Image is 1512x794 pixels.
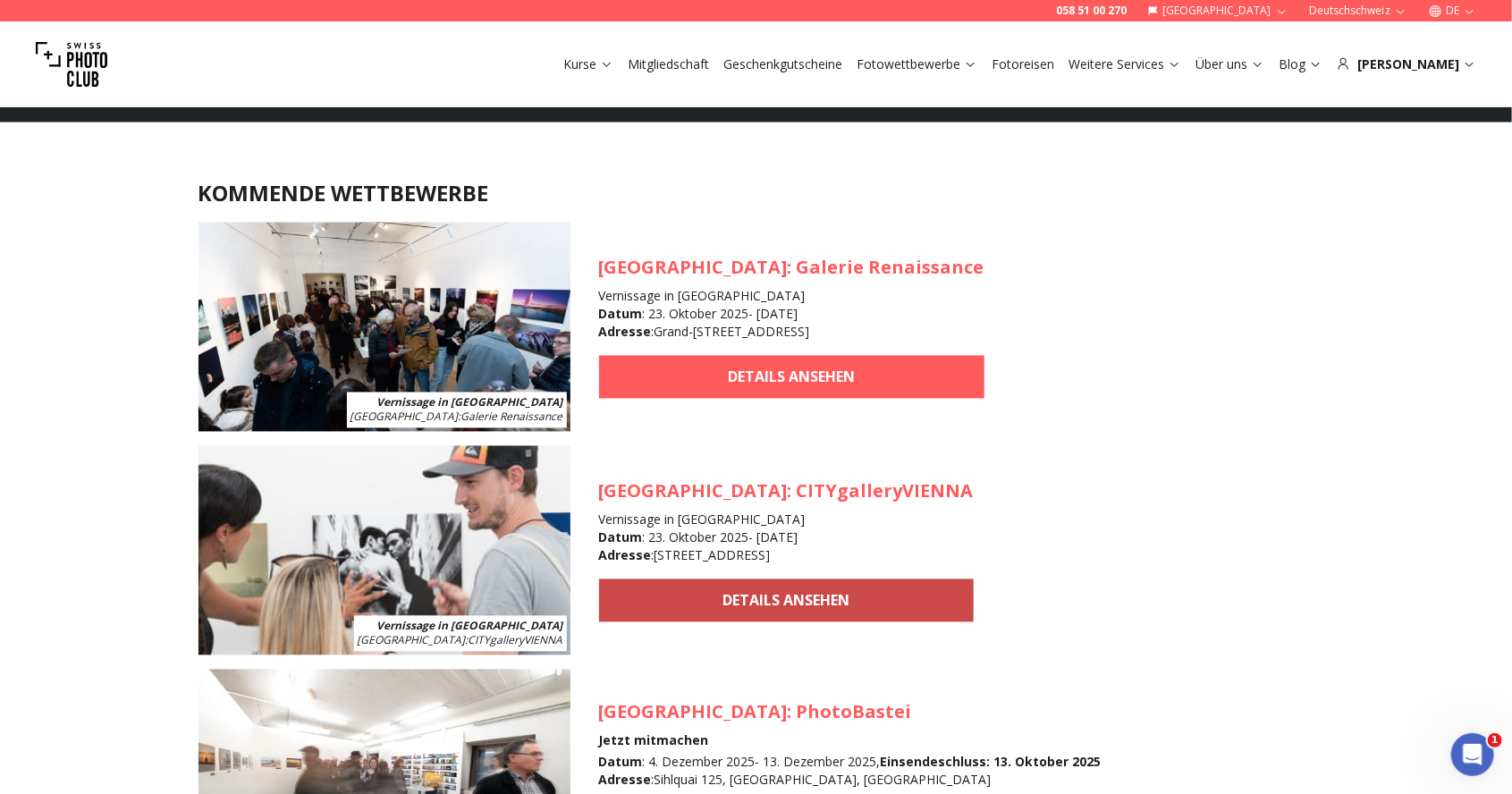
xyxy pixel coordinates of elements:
img: SPC Photo Awards WIEN Oktober 2025 [199,446,570,655]
span: 1 [1488,733,1502,748]
h2: KOMMENDE WETTBEWERBE [199,180,1314,208]
a: Blog [1279,55,1322,73]
button: Mitgliedschaft [621,52,716,77]
span: [GEOGRAPHIC_DATA] [599,256,788,280]
button: Fotoreisen [984,52,1061,77]
b: Datum [599,306,643,323]
b: Datum [599,529,643,546]
span: : CITYgalleryVIENNA [358,633,563,648]
span: [GEOGRAPHIC_DATA] [599,700,788,724]
button: Über uns [1188,52,1271,77]
span: [GEOGRAPHIC_DATA] [351,410,459,425]
h4: Jetzt mitmachen [599,732,1102,750]
h4: Vernissage in [GEOGRAPHIC_DATA] [599,511,974,529]
div: : 23. Oktober 2025 - [DATE] : [STREET_ADDRESS] [599,529,974,565]
button: Kurse [556,52,621,77]
iframe: Intercom live chat [1451,733,1494,776]
b: Adresse [599,772,652,789]
a: 058 51 00 270 [1056,4,1127,18]
img: SPC Photo Awards Geneva: October 2025 [199,223,570,432]
span: [GEOGRAPHIC_DATA] [599,479,788,503]
a: Geschenkgutscheine [723,55,842,73]
a: DETAILS ANSEHEN [599,579,974,622]
b: Vernissage in [GEOGRAPHIC_DATA] [377,619,563,634]
a: Über uns [1195,55,1264,73]
h4: Vernissage in [GEOGRAPHIC_DATA] [599,288,984,306]
b: Einsendeschluss : 13. Oktober 2025 [881,754,1102,771]
h3: : PhotoBastei [599,700,1102,725]
a: DETAILS ANSEHEN [599,356,984,399]
b: Adresse [599,547,652,564]
h3: : Galerie Renaissance [599,256,984,281]
button: Weitere Services [1061,52,1188,77]
a: Fotoreisen [992,55,1054,73]
img: Swiss photo club [36,29,107,100]
span: : Galerie Renaissance [351,410,563,425]
button: Blog [1271,52,1330,77]
a: Kurse [563,55,613,73]
a: Weitere Services [1069,55,1181,73]
div: [PERSON_NAME] [1337,55,1476,73]
span: [GEOGRAPHIC_DATA] [358,633,466,648]
a: Mitgliedschaft [628,55,709,73]
button: Fotowettbewerbe [849,52,984,77]
button: Geschenkgutscheine [716,52,849,77]
a: Fotowettbewerbe [857,55,977,73]
div: : 4. Dezember 2025 - 13. Dezember 2025 , : Sihlquai 125, [GEOGRAPHIC_DATA], [GEOGRAPHIC_DATA] [599,754,1102,790]
b: Adresse [599,324,652,341]
b: Datum [599,754,643,771]
b: Vernissage in [GEOGRAPHIC_DATA] [377,395,563,410]
h3: : CITYgalleryVIENNA [599,479,974,504]
div: : 23. Oktober 2025 - [DATE] : Grand-[STREET_ADDRESS] [599,306,984,342]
